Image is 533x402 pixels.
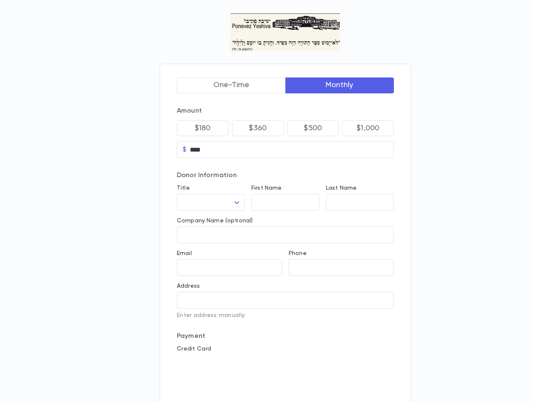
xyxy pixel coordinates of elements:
[177,332,394,340] p: Payment
[177,217,253,224] label: Company Name (optional)
[342,120,394,136] button: $1,000
[326,185,357,191] label: Last Name
[287,120,339,136] button: $500
[249,124,266,132] p: $360
[304,124,322,132] p: $500
[177,312,394,319] p: Enter address manually
[232,120,284,136] button: $360
[177,171,394,180] p: Donor Information
[183,145,186,154] p: $
[195,124,211,132] p: $180
[289,250,307,257] label: Phone
[177,283,200,289] label: Address
[177,250,192,257] label: Email
[177,185,190,191] label: Title
[251,185,282,191] label: First Name
[177,77,286,93] button: One-Time
[357,124,379,132] p: $1,000
[177,120,229,136] button: $180
[177,107,394,115] p: Amount
[177,345,394,352] p: Credit Card
[285,77,394,93] button: Monthly
[230,13,341,51] img: Logo
[177,194,245,211] div: ​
